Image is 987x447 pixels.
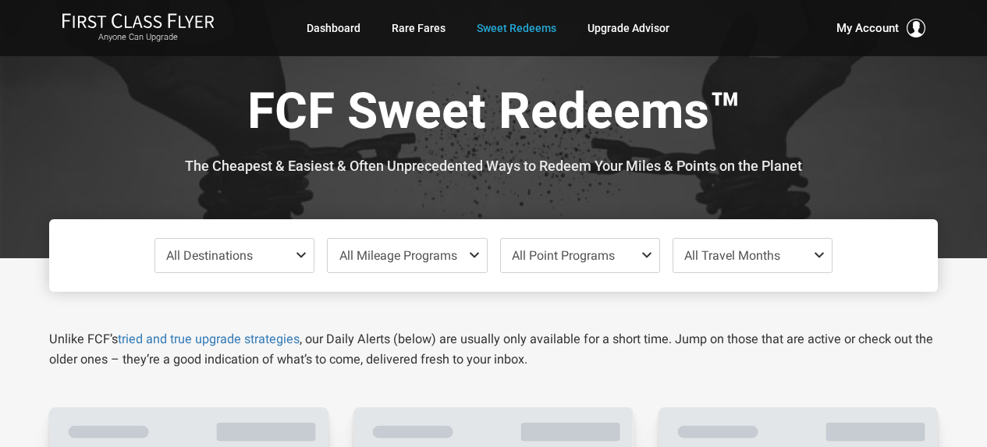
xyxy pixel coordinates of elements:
h1: FCF Sweet Redeems™ [61,84,926,144]
button: My Account [836,19,925,37]
img: First Class Flyer [62,12,215,29]
a: Sweet Redeems [477,14,556,42]
a: First Class FlyerAnyone Can Upgrade [62,12,215,44]
p: Unlike FCF’s , our Daily Alerts (below) are usually only available for a short time. Jump on thos... [49,329,938,370]
h3: The Cheapest & Easiest & Often Unprecedented Ways to Redeem Your Miles & Points on the Planet [61,158,926,174]
small: Anyone Can Upgrade [62,32,215,43]
a: tried and true upgrade strategies [118,332,300,346]
a: Dashboard [307,14,360,42]
span: All Mileage Programs [339,248,457,263]
a: Upgrade Advisor [588,14,669,42]
span: My Account [836,19,899,37]
span: All Travel Months [684,248,780,263]
a: Rare Fares [392,14,446,42]
span: All Point Programs [512,248,615,263]
span: All Destinations [166,248,253,263]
